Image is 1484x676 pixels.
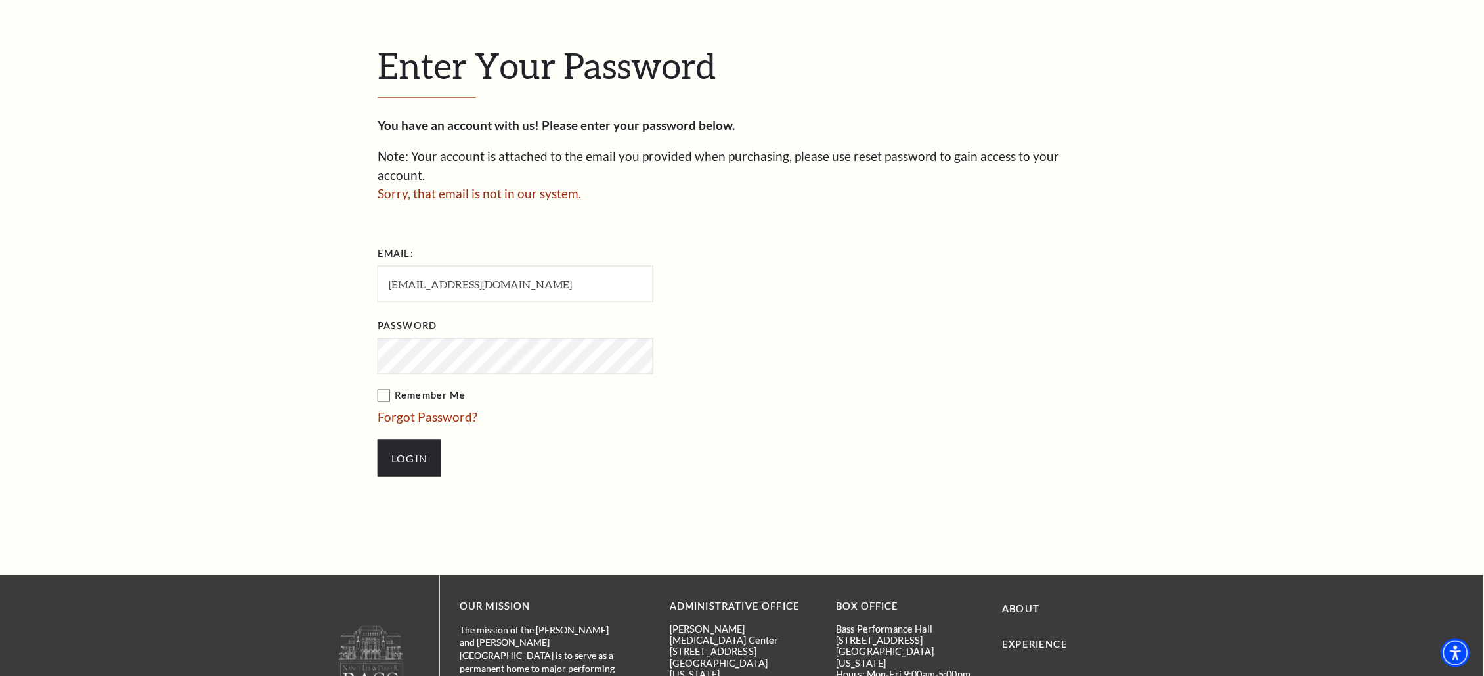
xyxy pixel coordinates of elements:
[670,599,816,616] p: Administrative Office
[378,147,1106,185] p: Note: Your account is attached to the email you provided when purchasing, please use reset passwo...
[378,266,653,302] input: Required
[378,44,716,86] span: Enter Your Password
[670,624,816,647] p: [PERSON_NAME][MEDICAL_DATA] Center
[378,440,441,477] input: Submit button
[836,624,982,635] p: Bass Performance Hall
[1003,604,1040,615] a: About
[670,646,816,658] p: [STREET_ADDRESS]
[1003,639,1068,650] a: Experience
[836,635,982,646] p: [STREET_ADDRESS]
[542,118,735,133] strong: Please enter your password below.
[378,186,581,201] span: Sorry, that email is not in our system.
[460,599,624,616] p: OUR MISSION
[378,318,437,334] label: Password
[378,409,477,424] a: Forgot Password?
[836,646,982,669] p: [GEOGRAPHIC_DATA][US_STATE]
[378,118,539,133] strong: You have an account with us!
[378,388,785,404] label: Remember Me
[378,246,414,262] label: Email:
[836,599,982,616] p: BOX OFFICE
[1441,639,1470,667] div: Accessibility Menu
